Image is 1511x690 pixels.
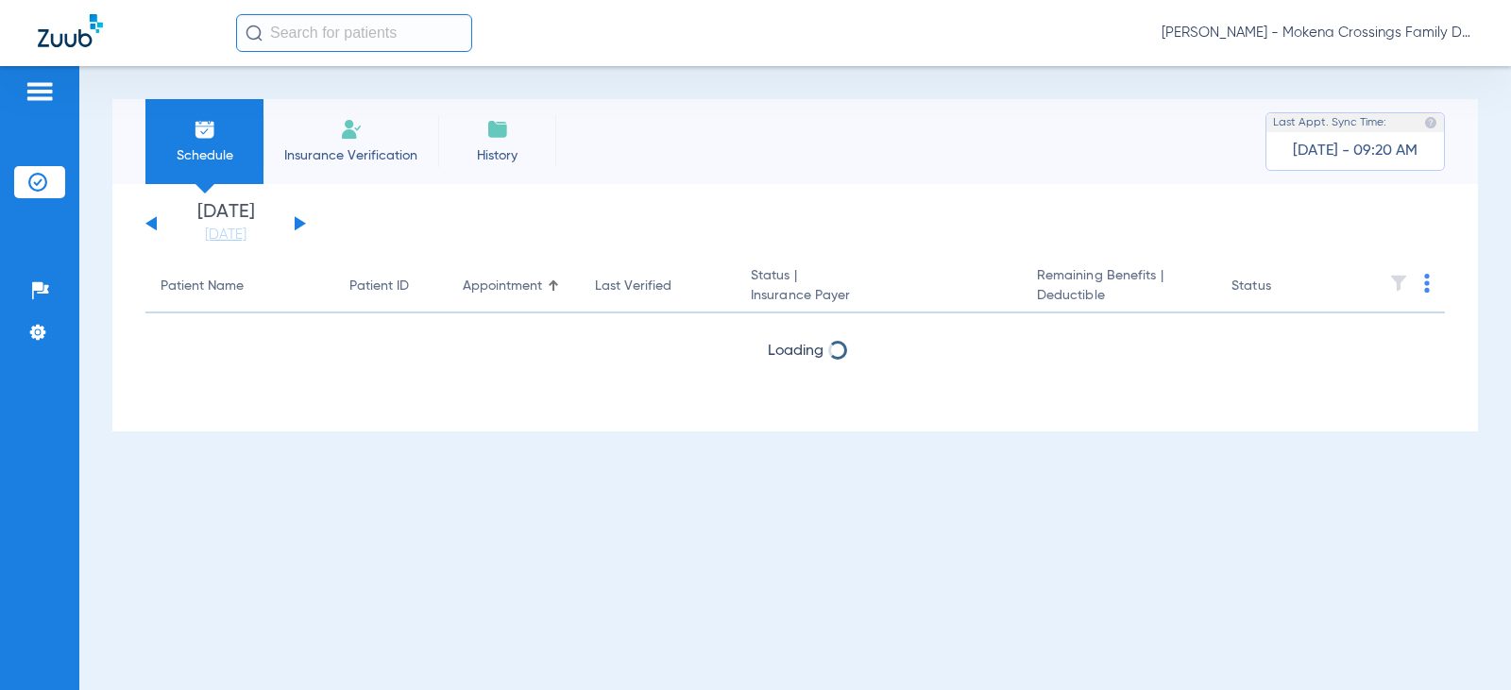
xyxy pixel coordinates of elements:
[340,118,363,141] img: Manual Insurance Verification
[1022,261,1216,313] th: Remaining Benefits |
[751,286,1007,306] span: Insurance Payer
[278,146,424,165] span: Insurance Verification
[161,277,244,296] div: Patient Name
[595,277,721,296] div: Last Verified
[1216,261,1344,313] th: Status
[349,277,433,296] div: Patient ID
[1389,274,1408,293] img: filter.svg
[25,80,55,103] img: hamburger-icon
[463,277,542,296] div: Appointment
[246,25,263,42] img: Search Icon
[768,344,823,359] span: Loading
[1424,274,1430,293] img: group-dot-blue.svg
[169,203,282,244] li: [DATE]
[169,226,282,244] a: [DATE]
[160,146,249,165] span: Schedule
[349,277,409,296] div: Patient ID
[1273,113,1386,132] span: Last Appt. Sync Time:
[161,277,319,296] div: Patient Name
[463,277,565,296] div: Appointment
[1037,286,1201,306] span: Deductible
[1293,142,1418,160] span: [DATE] - 09:20 AM
[452,146,542,165] span: History
[1162,24,1473,42] span: [PERSON_NAME] - Mokena Crossings Family Dental
[486,118,509,141] img: History
[194,118,216,141] img: Schedule
[236,14,472,52] input: Search for patients
[1424,116,1437,129] img: last sync help info
[595,277,671,296] div: Last Verified
[38,14,103,47] img: Zuub Logo
[736,261,1022,313] th: Status |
